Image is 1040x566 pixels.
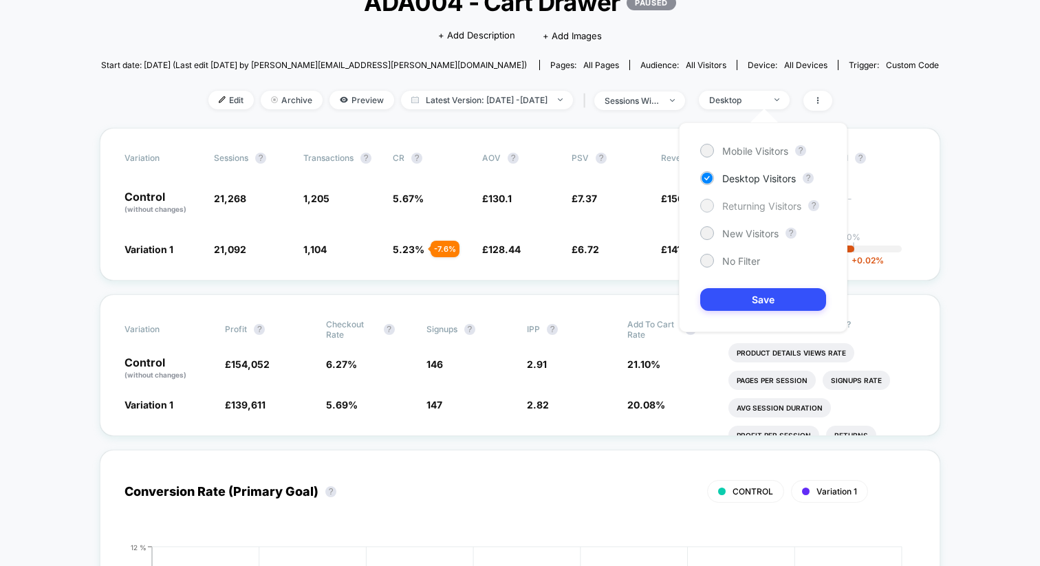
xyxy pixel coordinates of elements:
button: ? [360,153,371,164]
button: ? [325,486,336,497]
button: Save [700,288,826,311]
span: 21,092 [214,243,246,255]
button: ? [384,324,395,335]
span: CI [840,153,916,164]
span: 154,052 [231,358,270,370]
span: £ [482,193,512,204]
span: £ [225,399,266,411]
li: Profit Per Session [728,426,819,445]
button: ? [786,228,797,239]
span: £ [482,243,521,255]
span: 0.02 % [845,255,884,265]
span: | [580,91,594,111]
p: Control [124,357,211,380]
span: Device: [737,60,838,70]
li: Avg Session Duration [728,398,831,417]
span: Checkout Rate [326,319,377,340]
li: Product Details Views Rate [728,343,854,362]
span: New Visitors [722,228,779,239]
button: ? [547,324,558,335]
span: 139,611 [231,399,266,411]
div: sessions with impression [605,96,660,106]
span: 5.23 % [393,243,424,255]
span: CR [393,153,404,163]
span: all pages [583,60,619,70]
div: Pages: [550,60,619,70]
li: Signups Rate [823,371,890,390]
span: Start date: [DATE] (Last edit [DATE] by [PERSON_NAME][EMAIL_ADDRESS][PERSON_NAME][DOMAIN_NAME]) [101,60,527,70]
span: Profit [225,324,247,334]
span: Desktop Visitors [722,173,796,184]
span: Variation [124,153,200,164]
p: Control [124,191,200,215]
span: Variation 1 [124,243,173,255]
span: £ [572,243,599,255]
span: Latest Version: [DATE] - [DATE] [401,91,573,109]
button: ? [254,324,265,335]
span: AOV [482,153,501,163]
span: £ [661,193,702,204]
span: Transactions [303,153,354,163]
span: 21,268 [214,193,246,204]
span: 6.27 % [326,358,357,370]
span: Archive [261,91,323,109]
span: 20.08 % [627,399,665,411]
span: Revenue [661,153,695,163]
div: Desktop [709,95,764,105]
span: + Add Description [438,29,515,43]
button: ? [808,200,819,211]
span: (without changes) [124,371,186,379]
img: edit [219,96,226,103]
span: PSV [572,153,589,163]
span: 147 [426,399,442,411]
span: all devices [784,60,827,70]
span: Preview [329,91,394,109]
button: ? [464,324,475,335]
span: Variation 1 [816,486,857,497]
span: Edit [208,91,254,109]
span: 6.72 [578,243,599,255]
div: Audience: [640,60,726,70]
span: 1,205 [303,193,329,204]
img: end [670,99,675,102]
span: Custom Code [886,60,939,70]
span: 7.37 [578,193,597,204]
span: 5.69 % [326,399,358,411]
span: Variation 1 [124,399,173,411]
span: IPP [527,324,540,334]
span: 130.1 [488,193,512,204]
span: (without changes) [124,205,186,213]
li: Returns [826,426,876,445]
img: end [271,96,278,103]
span: 21.10 % [627,358,660,370]
span: --- [840,195,916,215]
span: CONTROL [733,486,773,497]
button: ? [411,153,422,164]
span: 5.67 % [393,193,424,204]
button: ? [795,145,806,156]
span: Mobile Visitors [722,145,788,157]
span: 1,104 [303,243,327,255]
span: 2.91 [527,358,547,370]
span: 146 [426,358,443,370]
img: end [774,98,779,101]
span: Add To Cart Rate [627,319,678,340]
span: No Filter [722,255,760,267]
div: - 7.6 % [431,241,459,257]
li: Pages Per Session [728,371,816,390]
span: Signups [426,324,457,334]
div: Trigger: [849,60,939,70]
span: Returning Visitors [722,200,801,212]
span: + Add Images [543,30,602,41]
img: calendar [411,96,419,103]
span: Sessions [214,153,248,163]
tspan: 12 % [131,543,147,551]
button: ? [803,173,814,184]
span: 2.82 [527,399,549,411]
img: end [558,98,563,101]
span: 128.44 [488,243,521,255]
span: £ [572,193,597,204]
span: All Visitors [686,60,726,70]
button: ? [508,153,519,164]
button: ? [596,153,607,164]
